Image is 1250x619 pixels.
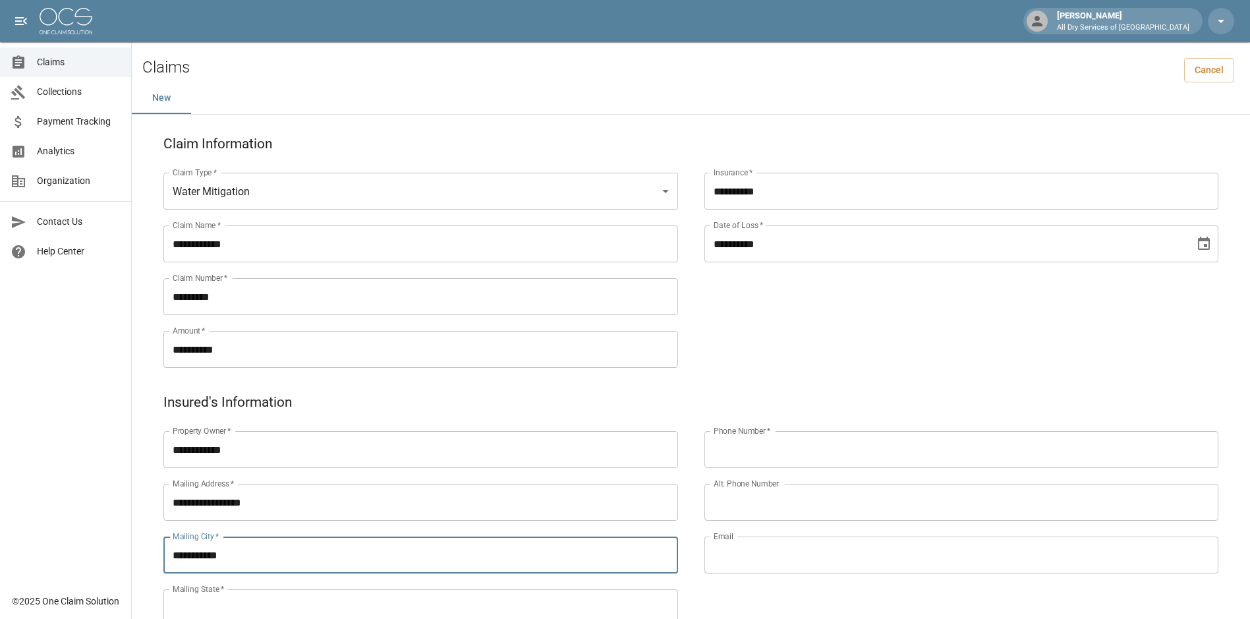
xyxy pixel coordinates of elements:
[1191,231,1217,257] button: Choose date, selected date is Jul 3, 2025
[173,220,221,231] label: Claim Name
[37,144,121,158] span: Analytics
[40,8,92,34] img: ocs-logo-white-transparent.png
[714,220,763,231] label: Date of Loss
[37,215,121,229] span: Contact Us
[142,58,190,77] h2: Claims
[163,173,678,210] div: Water Mitigation
[37,115,121,129] span: Payment Tracking
[8,8,34,34] button: open drawer
[173,478,234,489] label: Mailing Address
[37,245,121,258] span: Help Center
[173,531,219,542] label: Mailing City
[1052,9,1195,33] div: [PERSON_NAME]
[1057,22,1189,34] p: All Dry Services of [GEOGRAPHIC_DATA]
[714,167,753,178] label: Insurance
[132,82,1250,114] div: dynamic tabs
[37,55,121,69] span: Claims
[714,531,733,542] label: Email
[132,82,191,114] button: New
[173,583,224,595] label: Mailing State
[37,85,121,99] span: Collections
[173,325,206,336] label: Amount
[37,174,121,188] span: Organization
[173,272,227,283] label: Claim Number
[12,595,119,608] div: © 2025 One Claim Solution
[1184,58,1234,82] a: Cancel
[714,425,770,436] label: Phone Number
[173,425,231,436] label: Property Owner
[714,478,779,489] label: Alt. Phone Number
[173,167,217,178] label: Claim Type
